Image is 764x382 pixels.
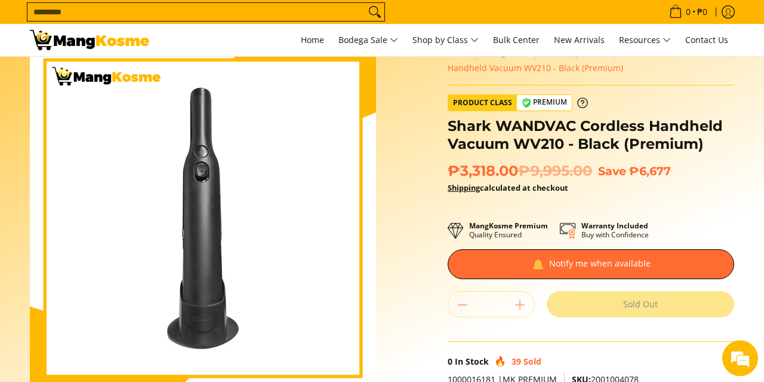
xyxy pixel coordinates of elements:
[518,162,592,180] del: ₱9,995.00
[448,95,517,111] span: Product Class
[613,24,677,56] a: Resources
[448,182,568,193] strong: calculated at checkout
[295,24,330,56] a: Home
[685,34,728,45] span: Contact Us
[598,164,626,178] span: Save
[512,356,521,367] span: 39
[629,164,671,178] span: ₱6,677
[448,182,480,193] a: Shipping
[619,33,671,48] span: Resources
[469,221,548,231] strong: MangKosme Premium
[412,33,479,48] span: Shop by Class
[517,95,572,110] span: Premium
[581,221,649,239] p: Buy with Confidence
[487,24,546,56] a: Bulk Center
[30,30,149,50] img: Shark WANDVAC Cordless Handheld Vacuum- Black (Premium) l Mang Kosme
[523,356,541,367] span: Sold
[455,356,489,367] span: In Stock
[581,221,648,231] strong: Warranty Included
[161,24,734,56] nav: Main Menu
[522,98,531,108] img: premium-badge-icon.webp
[406,24,485,56] a: Shop by Class
[554,34,605,45] span: New Arrivals
[365,3,384,21] button: Search
[679,24,734,56] a: Contact Us
[448,162,592,180] span: ₱3,318.00
[332,24,404,56] a: Bodega Sale
[301,34,324,45] span: Home
[448,45,734,76] nav: Breadcrumbs
[548,24,611,56] a: New Arrivals
[448,94,588,111] a: Product Class Premium
[695,8,709,16] span: ₱0
[469,221,548,239] p: Quality Ensured
[448,117,734,153] h1: Shark WANDVAC Cordless Handheld Vacuum WV210 - Black (Premium)
[493,34,540,45] span: Bulk Center
[338,33,398,48] span: Bodega Sale
[684,8,692,16] span: 0
[666,5,711,19] span: •
[448,47,725,74] span: Shark WANDVAC Cordless Handheld Vacuum WV210 - Black (Premium)
[448,356,452,367] span: 0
